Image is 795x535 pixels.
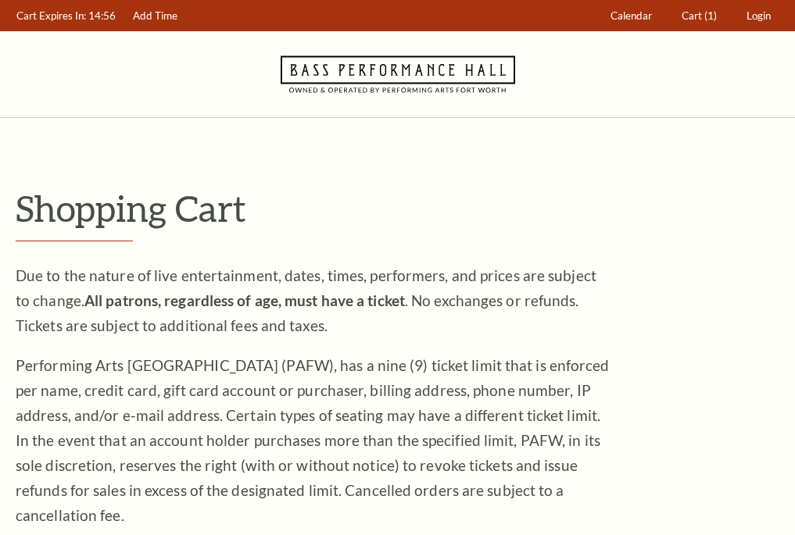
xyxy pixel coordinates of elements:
[16,353,610,528] p: Performing Arts [GEOGRAPHIC_DATA] (PAFW), has a nine (9) ticket limit that is enforced per name, ...
[126,1,185,31] a: Add Time
[603,1,660,31] a: Calendar
[739,1,779,31] a: Login
[704,9,717,22] span: (1)
[16,9,86,22] span: Cart Expires In:
[675,1,725,31] a: Cart (1)
[682,9,702,22] span: Cart
[84,291,405,309] strong: All patrons, regardless of age, must have a ticket
[16,266,596,334] span: Due to the nature of live entertainment, dates, times, performers, and prices are subject to chan...
[611,9,652,22] span: Calendar
[88,9,116,22] span: 14:56
[747,9,771,22] span: Login
[16,188,779,228] p: Shopping Cart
